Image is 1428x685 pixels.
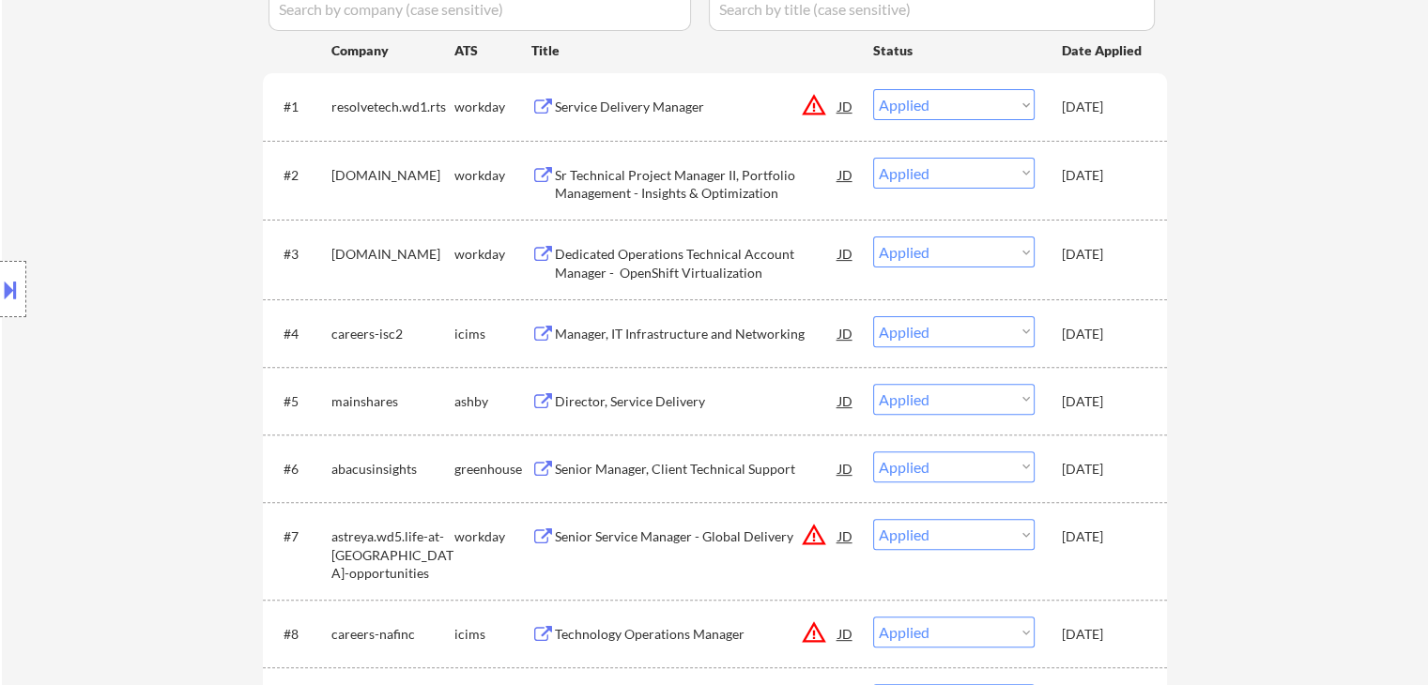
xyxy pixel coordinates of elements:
[1062,460,1144,479] div: [DATE]
[555,625,838,644] div: Technology Operations Manager
[555,527,838,546] div: Senior Service Manager - Global Delivery
[454,625,531,644] div: icims
[531,41,855,60] div: Title
[454,98,531,116] div: workday
[331,460,454,479] div: abacusinsights
[555,166,838,203] div: Sr Technical Project Manager II, Portfolio Management - Insights & Optimization
[1062,98,1144,116] div: [DATE]
[454,41,531,60] div: ATS
[454,166,531,185] div: workday
[555,460,838,479] div: Senior Manager, Client Technical Support
[331,325,454,343] div: careers-isc2
[555,245,838,282] div: Dedicated Operations Technical Account Manager - OpenShift Virtualization
[331,625,454,644] div: careers-nafinc
[331,392,454,411] div: mainshares
[284,98,316,116] div: #1
[837,158,855,191] div: JD
[837,89,855,123] div: JD
[1062,392,1144,411] div: [DATE]
[1062,325,1144,343] div: [DATE]
[555,325,838,343] div: Manager, IT Infrastructure and Networking
[1062,166,1144,185] div: [DATE]
[837,451,855,485] div: JD
[1062,625,1144,644] div: [DATE]
[837,519,855,553] div: JD
[284,527,316,546] div: #7
[837,316,855,350] div: JD
[555,392,838,411] div: Director, Service Delivery
[801,92,827,118] button: warning_amber
[837,236,855,270] div: JD
[454,527,531,546] div: workday
[284,625,316,644] div: #8
[331,245,454,264] div: [DOMAIN_NAME]
[454,460,531,479] div: greenhouse
[454,325,531,343] div: icims
[555,98,838,116] div: Service Delivery Manager
[1062,245,1144,264] div: [DATE]
[1062,41,1144,60] div: Date Applied
[284,460,316,479] div: #6
[331,527,454,583] div: astreya.wd5.life-at-[GEOGRAPHIC_DATA]-opportunities
[331,98,454,116] div: resolvetech.wd1.rts
[837,616,855,650] div: JD
[1062,527,1144,546] div: [DATE]
[801,522,827,548] button: warning_amber
[873,33,1035,67] div: Status
[454,392,531,411] div: ashby
[837,384,855,418] div: JD
[454,245,531,264] div: workday
[801,619,827,646] button: warning_amber
[331,41,454,60] div: Company
[331,166,454,185] div: [DOMAIN_NAME]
